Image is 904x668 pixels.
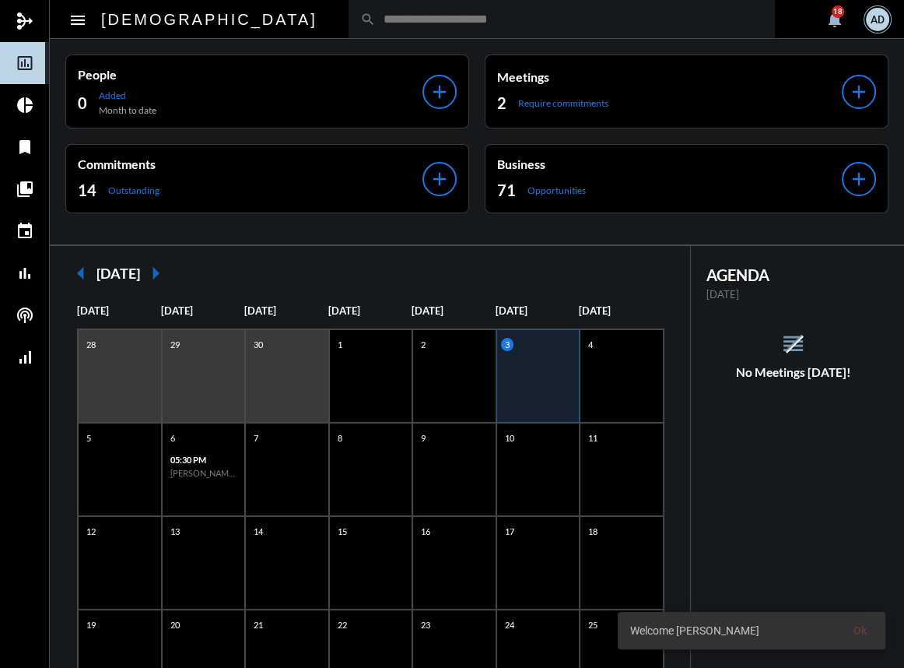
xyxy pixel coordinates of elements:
[16,138,34,156] mat-icon: bookmark
[497,179,516,201] h2: 71
[166,618,184,631] p: 20
[16,180,34,199] mat-icon: collections_bookmark
[706,265,881,284] h2: AGENDA
[501,431,518,445] p: 10
[501,618,518,631] p: 24
[250,431,262,445] p: 7
[630,623,759,638] span: Welcome [PERSON_NAME]
[82,338,100,351] p: 28
[584,338,597,351] p: 4
[417,338,429,351] p: 2
[77,304,161,317] p: [DATE]
[334,431,346,445] p: 8
[82,525,100,538] p: 12
[65,258,96,289] mat-icon: arrow_left
[848,168,870,190] mat-icon: add
[16,96,34,114] mat-icon: pie_chart
[584,618,601,631] p: 25
[16,348,34,367] mat-icon: signal_cellular_alt
[328,304,412,317] p: [DATE]
[417,525,434,538] p: 16
[429,81,450,103] mat-icon: add
[99,90,156,101] p: Added
[166,338,184,351] p: 29
[170,468,237,478] h6: [PERSON_NAME] - [PERSON_NAME] - Relationship
[584,525,601,538] p: 18
[161,304,245,317] p: [DATE]
[360,12,376,27] mat-icon: search
[497,92,506,114] h2: 2
[412,304,496,317] p: [DATE]
[497,156,842,171] p: Business
[527,185,586,196] p: Opportunities
[497,69,842,84] p: Meetings
[78,156,422,171] p: Commitments
[108,185,159,196] p: Outstanding
[16,54,34,72] mat-icon: insert_chart_outlined
[584,431,601,445] p: 11
[170,455,237,465] p: 05:30 PM
[848,81,870,103] mat-icon: add
[78,179,96,201] h2: 14
[99,104,156,116] p: Month to date
[518,97,608,109] p: Require commitments
[706,288,881,301] p: [DATE]
[853,624,867,637] span: Ok
[16,264,34,283] mat-icon: bar_chart
[825,10,844,29] mat-icon: notifications
[866,8,889,31] div: AD
[62,4,93,35] button: Toggle sidenav
[101,7,317,32] h2: [DEMOGRAPHIC_DATA]
[429,168,450,190] mat-icon: add
[78,67,422,82] p: People
[250,618,267,631] p: 21
[417,618,434,631] p: 23
[140,258,171,289] mat-icon: arrow_right
[82,618,100,631] p: 19
[334,338,346,351] p: 1
[780,331,806,357] mat-icon: reorder
[501,338,513,351] p: 3
[417,431,429,445] p: 9
[96,265,140,282] h2: [DATE]
[250,338,267,351] p: 30
[579,304,663,317] p: [DATE]
[78,92,87,114] h2: 0
[68,11,87,30] mat-icon: Side nav toggle icon
[166,525,184,538] p: 13
[16,12,34,30] mat-icon: mediation
[244,304,328,317] p: [DATE]
[166,431,179,445] p: 6
[496,304,580,317] p: [DATE]
[841,617,879,645] button: Ok
[691,365,897,379] h5: No Meetings [DATE]!
[334,618,351,631] p: 22
[16,222,34,241] mat-icon: event
[16,306,34,325] mat-icon: podcasts
[250,525,267,538] p: 14
[334,525,351,538] p: 15
[832,5,844,18] div: 18
[82,431,95,445] p: 5
[501,525,518,538] p: 17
